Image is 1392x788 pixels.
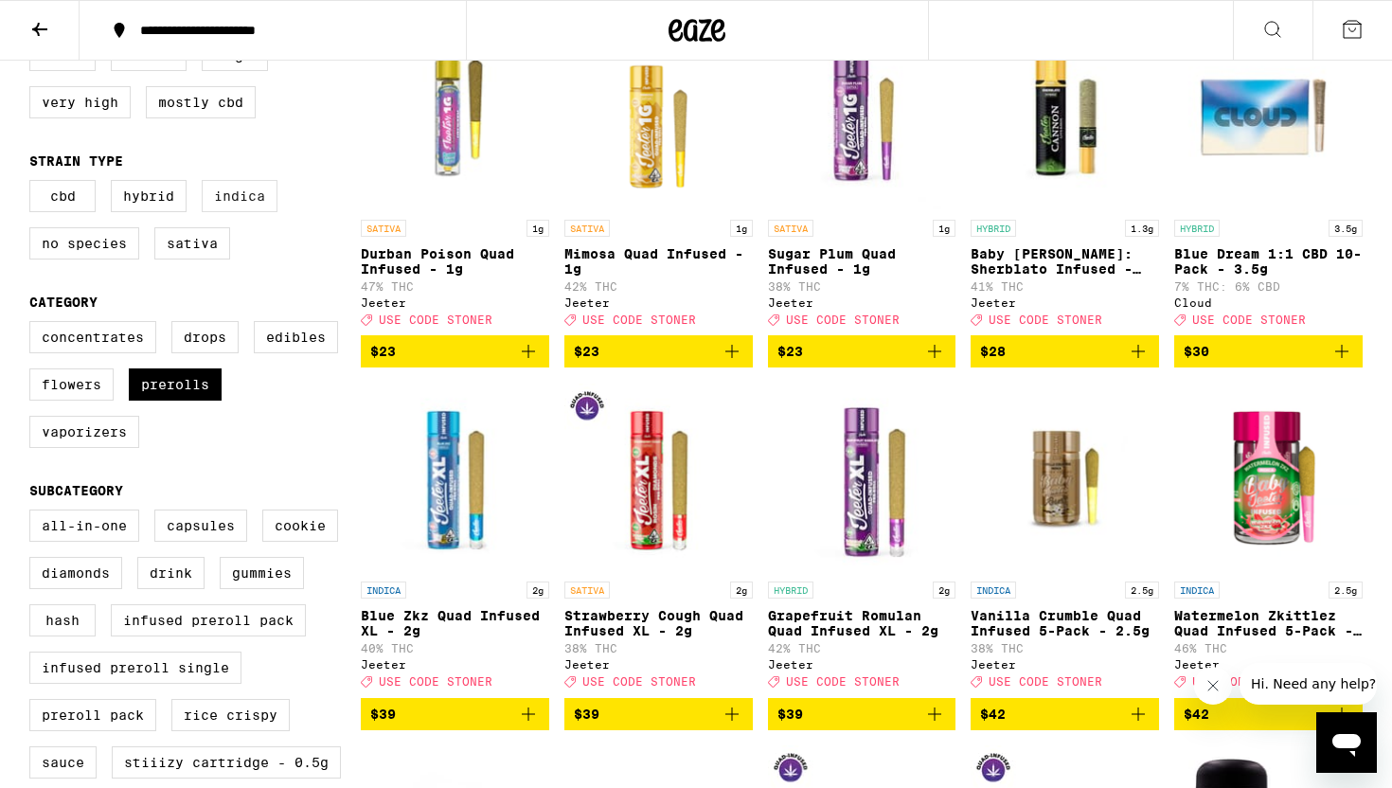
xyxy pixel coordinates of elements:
[564,335,753,367] button: Add to bag
[1174,698,1363,730] button: Add to bag
[1174,383,1363,697] a: Open page for Watermelon Zkittlez Quad Infused 5-Pack - 2.5g from Jeeter
[777,707,803,722] span: $39
[564,383,753,572] img: Jeeter - Strawberry Cough Quad Infused XL - 2g
[768,642,956,654] p: 42% THC
[971,698,1159,730] button: Add to bag
[526,220,549,237] p: 1g
[1192,676,1306,689] span: USE CODE STONER
[1174,582,1220,599] p: INDICA
[361,280,549,293] p: 47% THC
[574,707,599,722] span: $39
[111,604,306,636] label: Infused Preroll Pack
[1174,296,1363,309] div: Cloud
[971,608,1159,638] p: Vanilla Crumble Quad Infused 5-Pack - 2.5g
[768,21,956,335] a: Open page for Sugar Plum Quad Infused - 1g from Jeeter
[1174,21,1363,210] img: Cloud - Blue Dream 1:1 CBD 10-Pack - 3.5g
[1125,220,1159,237] p: 1.3g
[361,21,549,210] img: Jeeter - Durban Poison Quad Infused - 1g
[768,335,956,367] button: Add to bag
[29,604,96,636] label: Hash
[971,220,1016,237] p: HYBRID
[768,582,813,599] p: HYBRID
[564,658,753,671] div: Jeeter
[1174,642,1363,654] p: 46% THC
[768,383,956,697] a: Open page for Grapefruit Romulan Quad Infused XL - 2g from Jeeter
[1316,712,1377,773] iframe: Button to launch messaging window
[786,676,900,689] span: USE CODE STONER
[989,676,1102,689] span: USE CODE STONER
[971,383,1159,697] a: Open page for Vanilla Crumble Quad Infused 5-Pack - 2.5g from Jeeter
[111,180,187,212] label: Hybrid
[786,313,900,326] span: USE CODE STONER
[730,220,753,237] p: 1g
[768,246,956,277] p: Sugar Plum Quad Infused - 1g
[379,676,492,689] span: USE CODE STONER
[564,698,753,730] button: Add to bag
[768,608,956,638] p: Grapefruit Romulan Quad Infused XL - 2g
[971,658,1159,671] div: Jeeter
[262,510,338,542] label: Cookie
[933,582,955,599] p: 2g
[971,21,1159,335] a: Open page for Baby Cannon: Sherblato Infused - 1.3g from Jeeter
[1184,344,1209,359] span: $30
[137,557,205,589] label: Drink
[730,582,753,599] p: 2g
[29,180,96,212] label: CBD
[361,21,549,335] a: Open page for Durban Poison Quad Infused - 1g from Jeeter
[29,368,114,401] label: Flowers
[361,296,549,309] div: Jeeter
[1192,313,1306,326] span: USE CODE STONER
[582,313,696,326] span: USE CODE STONER
[361,582,406,599] p: INDICA
[29,86,131,118] label: Very High
[1174,21,1363,335] a: Open page for Blue Dream 1:1 CBD 10-Pack - 3.5g from Cloud
[1174,220,1220,237] p: HYBRID
[971,582,1016,599] p: INDICA
[971,296,1159,309] div: Jeeter
[582,676,696,689] span: USE CODE STONER
[971,642,1159,654] p: 38% THC
[564,246,753,277] p: Mimosa Quad Infused - 1g
[1125,582,1159,599] p: 2.5g
[777,344,803,359] span: $23
[370,707,396,722] span: $39
[361,642,549,654] p: 40% THC
[29,746,97,779] label: Sauce
[564,21,753,335] a: Open page for Mimosa Quad Infused - 1g from Jeeter
[29,483,123,498] legend: Subcategory
[768,296,956,309] div: Jeeter
[171,321,239,353] label: Drops
[768,698,956,730] button: Add to bag
[370,344,396,359] span: $23
[564,296,753,309] div: Jeeter
[129,368,222,401] label: Prerolls
[971,335,1159,367] button: Add to bag
[29,295,98,310] legend: Category
[154,510,247,542] label: Capsules
[1174,383,1363,572] img: Jeeter - Watermelon Zkittlez Quad Infused 5-Pack - 2.5g
[768,658,956,671] div: Jeeter
[980,344,1006,359] span: $28
[564,608,753,638] p: Strawberry Cough Quad Infused XL - 2g
[989,313,1102,326] span: USE CODE STONER
[1174,246,1363,277] p: Blue Dream 1:1 CBD 10-Pack - 3.5g
[112,746,341,779] label: STIIIZY Cartridge - 0.5g
[564,582,610,599] p: SATIVA
[361,698,549,730] button: Add to bag
[768,21,956,210] img: Jeeter - Sugar Plum Quad Infused - 1g
[1329,220,1363,237] p: 3.5g
[933,220,955,237] p: 1g
[1174,280,1363,293] p: 7% THC: 6% CBD
[361,608,549,638] p: Blue Zkz Quad Infused XL - 2g
[29,652,241,684] label: Infused Preroll Single
[971,246,1159,277] p: Baby [PERSON_NAME]: Sherblato Infused - 1.3g
[971,280,1159,293] p: 41% THC
[564,642,753,654] p: 38% THC
[29,557,122,589] label: Diamonds
[768,220,813,237] p: SATIVA
[980,707,1006,722] span: $42
[361,335,549,367] button: Add to bag
[768,280,956,293] p: 38% THC
[1194,667,1232,705] iframe: Close message
[361,658,549,671] div: Jeeter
